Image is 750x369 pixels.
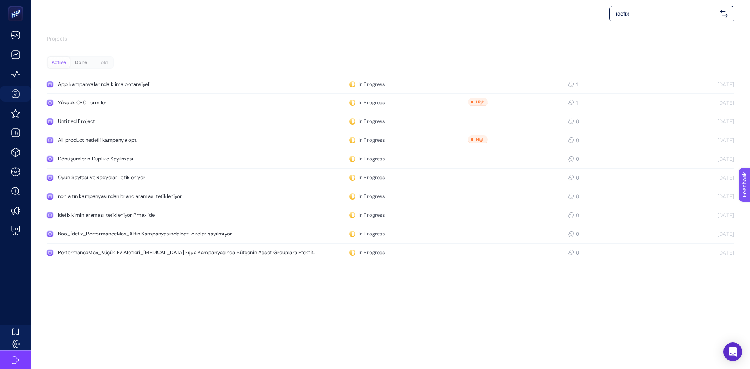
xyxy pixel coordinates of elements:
a: All product hedefli kampanya opt.In Progress0[DATE] [47,131,734,150]
div: App kampanyalarında klima potansiyeli [58,81,238,87]
a: non altın kampanyasından brand araması tetikleniyorIn Progress0[DATE] [47,187,734,206]
div: [DATE] [680,118,734,125]
div: Done [70,57,92,68]
div: 0 [568,137,575,143]
a: idefix kimin araması tetikleniyor Pmax 'deIn Progress0[DATE] [47,206,734,225]
div: 1 [568,81,575,87]
div: 0 [568,231,575,237]
div: 0 [568,156,575,162]
div: Oyun Sayfası ve Radyolar Tetikleniyor [58,175,238,181]
div: 0 [568,175,575,181]
div: In Progress [349,212,385,218]
div: Dönüşümlerin Duplike Sayılması [58,156,238,162]
a: Untitled ProjectIn Progress0[DATE] [47,112,734,131]
p: Projects [47,35,734,43]
span: Feedback [5,2,30,9]
div: Open Intercom Messenger [723,342,742,361]
div: In Progress [349,175,385,181]
div: In Progress [349,193,385,200]
div: Untitled Project [58,118,238,125]
div: 0 [568,212,575,218]
div: [DATE] [680,175,734,181]
div: idefix kimin araması tetikleniyor Pmax 'de [58,212,238,218]
div: [DATE] [680,81,734,87]
a: Yüksek CPC Term'lerIn Progress1[DATE] [47,94,734,112]
div: In Progress [349,100,385,106]
div: [DATE] [680,193,734,200]
div: In Progress [349,156,385,162]
a: Boo_İdefix_PerformanceMax_Altın Kampanyasında bazı cirolar sayılmıyorIn Progress0[DATE] [47,225,734,244]
div: 0 [568,250,575,256]
div: [DATE] [680,212,734,218]
div: [DATE] [680,137,734,143]
div: In Progress [349,118,385,125]
div: Hold [92,57,113,68]
div: [DATE] [680,156,734,162]
div: [DATE] [680,100,734,106]
div: In Progress [349,250,385,256]
div: PerformanceMax_Küçük Ev Aletleri_[MEDICAL_DATA] Eşya Kampanyasında Bütçenin Asset Grouplara Efekt... [58,250,312,256]
div: In Progress [349,231,385,237]
img: svg%3e [720,10,728,18]
div: Boo_İdefix_PerformanceMax_Altın Kampanyasında bazı cirolar sayılmıyor [58,231,238,237]
div: Yüksek CPC Term'ler [58,100,238,106]
a: PerformanceMax_Küçük Ev Aletleri_[MEDICAL_DATA] Eşya Kampanyasında Bütçenin Asset Grouplara Efekt... [47,244,734,262]
a: Dönüşümlerin Duplike SayılmasıIn Progress0[DATE] [47,150,734,169]
a: App kampanyalarında klima potansiyeliIn Progress1[DATE] [47,75,734,94]
div: In Progress [349,137,385,143]
div: 1 [568,100,575,106]
div: 0 [568,118,575,125]
div: non altın kampanyasından brand araması tetikleniyor [58,193,238,200]
div: Active [48,57,70,68]
div: [DATE] [680,231,734,237]
a: Oyun Sayfası ve Radyolar TetikleniyorIn Progress0[DATE] [47,169,734,187]
span: idefix [616,10,717,18]
div: All product hedefli kampanya opt. [58,137,238,143]
div: In Progress [349,81,385,87]
div: [DATE] [680,250,734,256]
div: 0 [568,193,575,200]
